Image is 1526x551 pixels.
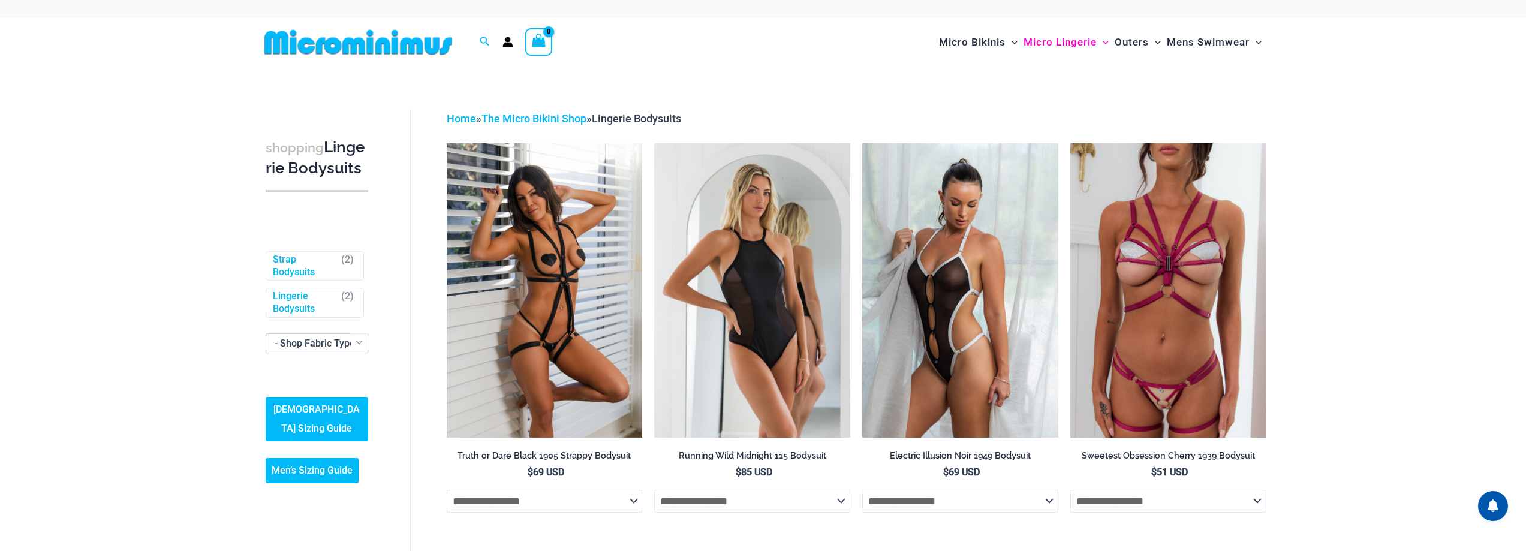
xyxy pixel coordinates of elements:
[481,112,586,125] a: The Micro Bikini Shop
[592,112,681,125] span: Lingerie Bodysuits
[943,466,980,478] bdi: 69 USD
[266,397,368,441] a: [DEMOGRAPHIC_DATA] Sizing Guide
[654,143,850,437] a: Running Wild Midnight 115 Bodysuit 02Running Wild Midnight 115 Bodysuit 12Running Wild Midnight 1...
[1164,24,1265,61] a: Mens SwimwearMenu ToggleMenu Toggle
[1021,24,1112,61] a: Micro LingerieMenu ToggleMenu Toggle
[862,143,1058,437] img: Electric Illusion Noir 1949 Bodysuit 03
[502,37,513,47] a: Account icon link
[260,29,457,56] img: MM SHOP LOGO FLAT
[1070,143,1266,437] a: Sweetest Obsession Cherry 1129 Bra 6119 Bottom 1939 Bodysuit 09Sweetest Obsession Cherry 1129 Bra...
[266,333,368,353] span: - Shop Fabric Type
[1151,466,1157,478] span: $
[1250,27,1262,58] span: Menu Toggle
[345,290,350,302] span: 2
[341,290,354,315] span: ( )
[528,466,564,478] bdi: 69 USD
[1149,27,1161,58] span: Menu Toggle
[736,466,741,478] span: $
[736,466,772,478] bdi: 85 USD
[1070,450,1266,466] a: Sweetest Obsession Cherry 1939 Bodysuit
[273,254,336,279] a: Strap Bodysuits
[266,458,359,483] a: Men’s Sizing Guide
[936,24,1021,61] a: Micro BikinisMenu ToggleMenu Toggle
[1024,27,1097,58] span: Micro Lingerie
[1115,27,1149,58] span: Outers
[447,143,643,437] a: Truth or Dare Black 1905 Bodysuit 611 Micro 07Truth or Dare Black 1905 Bodysuit 611 Micro 05Truth...
[862,143,1058,437] a: Electric Illusion Noir 1949 Bodysuit 03Electric Illusion Noir 1949 Bodysuit 04Electric Illusion N...
[345,254,350,265] span: 2
[341,254,354,279] span: ( )
[447,450,643,466] a: Truth or Dare Black 1905 Strappy Bodysuit
[447,450,643,462] h2: Truth or Dare Black 1905 Strappy Bodysuit
[266,334,368,353] span: - Shop Fabric Type
[862,450,1058,466] a: Electric Illusion Noir 1949 Bodysuit
[480,35,490,50] a: Search icon link
[1112,24,1164,61] a: OutersMenu ToggleMenu Toggle
[939,27,1006,58] span: Micro Bikinis
[943,466,949,478] span: $
[528,466,533,478] span: $
[447,112,681,125] span: » »
[862,450,1058,462] h2: Electric Illusion Noir 1949 Bodysuit
[1070,143,1266,437] img: Sweetest Obsession Cherry 1129 Bra 6119 Bottom 1939 Bodysuit 09
[266,137,368,179] h3: Lingerie Bodysuits
[654,450,850,462] h2: Running Wild Midnight 115 Bodysuit
[447,112,476,125] a: Home
[654,143,850,437] img: Running Wild Midnight 115 Bodysuit 02
[525,28,553,56] a: View Shopping Cart, empty
[275,338,355,349] span: - Shop Fabric Type
[266,140,324,155] span: shopping
[273,290,336,315] a: Lingerie Bodysuits
[934,22,1267,62] nav: Site Navigation
[447,143,643,437] img: Truth or Dare Black 1905 Bodysuit 611 Micro 07
[1097,27,1109,58] span: Menu Toggle
[1070,450,1266,462] h2: Sweetest Obsession Cherry 1939 Bodysuit
[1006,27,1018,58] span: Menu Toggle
[1167,27,1250,58] span: Mens Swimwear
[654,450,850,466] a: Running Wild Midnight 115 Bodysuit
[1151,466,1188,478] bdi: 51 USD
